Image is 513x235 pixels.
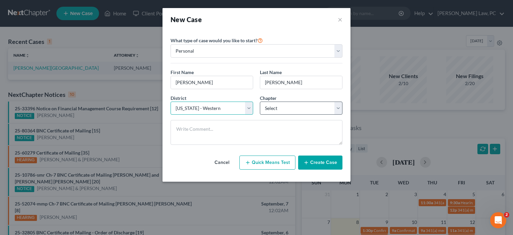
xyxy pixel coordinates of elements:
[338,15,342,24] button: ×
[171,36,263,44] label: What type of case would you like to start?
[239,156,295,170] button: Quick Means Test
[490,212,506,228] iframe: Intercom live chat
[171,69,194,75] span: First Name
[171,76,253,89] input: Enter First Name
[260,76,342,89] input: Enter Last Name
[504,212,509,218] span: 2
[298,156,342,170] button: Create Case
[171,95,186,101] span: District
[260,69,282,75] span: Last Name
[260,95,277,101] span: Chapter
[171,15,202,23] strong: New Case
[207,156,237,169] button: Cancel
